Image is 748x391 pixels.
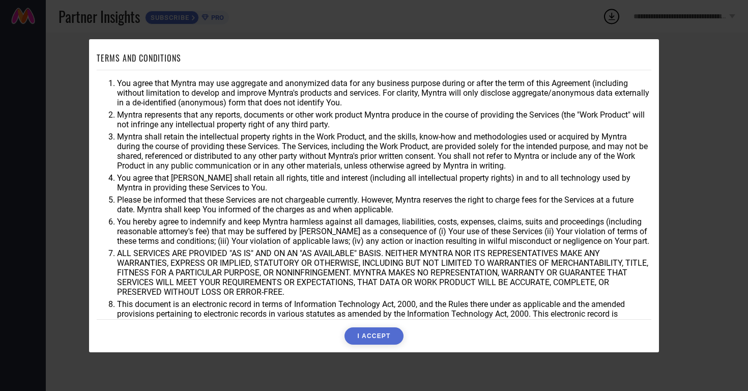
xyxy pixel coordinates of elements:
[117,195,651,214] li: Please be informed that these Services are not chargeable currently. However, Myntra reserves the...
[344,327,403,345] button: I ACCEPT
[97,52,181,64] h1: TERMS AND CONDITIONS
[117,78,651,107] li: You agree that Myntra may use aggregate and anonymized data for any business purpose during or af...
[117,110,651,129] li: Myntra represents that any reports, documents or other work product Myntra produce in the course ...
[117,299,651,328] li: This document is an electronic record in terms of Information Technology Act, 2000, and the Rules...
[117,248,651,297] li: ALL SERVICES ARE PROVIDED "AS IS" AND ON AN "AS AVAILABLE" BASIS. NEITHER MYNTRA NOR ITS REPRESEN...
[117,217,651,246] li: You hereby agree to indemnify and keep Myntra harmless against all damages, liabilities, costs, e...
[117,173,651,192] li: You agree that [PERSON_NAME] shall retain all rights, title and interest (including all intellect...
[117,132,651,171] li: Myntra shall retain the intellectual property rights in the Work Product, and the skills, know-ho...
